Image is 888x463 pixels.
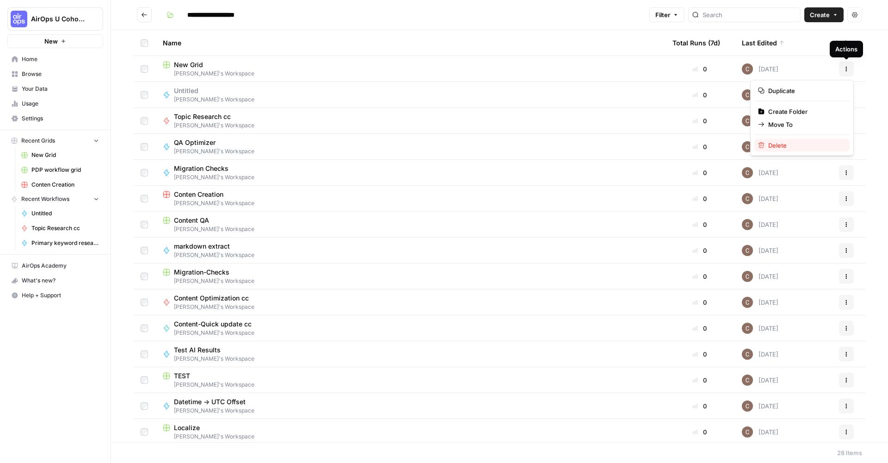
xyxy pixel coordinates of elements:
button: Recent Grids [7,134,103,148]
span: [PERSON_NAME]'s Workspace [174,147,254,156]
span: Topic Research cc [174,112,247,121]
button: New [7,34,103,48]
span: TEST [174,371,190,381]
span: [PERSON_NAME]'s Workspace [174,95,254,104]
div: [DATE] [742,141,778,152]
img: AirOps U Cohort 1 Logo [11,11,27,27]
button: What's new? [7,273,103,288]
div: 0 [672,90,727,100]
div: [DATE] [742,89,778,100]
a: Primary keyword research - part I [17,236,103,250]
img: p7w5olc50hx2ivoos134nwja8e7z [742,426,753,438]
a: Settings [7,111,103,126]
div: 0 [672,246,727,255]
span: [PERSON_NAME]'s Workspace [174,303,256,311]
img: p7w5olc50hx2ivoos134nwja8e7z [742,400,753,412]
span: Recent Grids [21,137,55,145]
img: p7w5olc50hx2ivoos134nwja8e7z [742,297,753,308]
span: New [44,37,58,46]
button: Recent Workflows [7,192,103,206]
span: [PERSON_NAME]'s Workspace [174,329,259,337]
img: p7w5olc50hx2ivoos134nwja8e7z [742,115,753,126]
span: Content QA [174,216,209,225]
span: Browse [22,70,99,78]
div: 0 [672,375,727,385]
span: Duplicate [768,86,842,95]
div: Total Runs (7d) [672,30,720,56]
span: [PERSON_NAME]'s Workspace [163,69,658,78]
span: [PERSON_NAME]'s Workspace [163,225,658,233]
span: Untitled [31,209,99,218]
a: AirOps Academy [7,258,103,273]
span: Migration-Checks [174,268,229,277]
a: Untitled [17,206,103,221]
div: 0 [672,350,727,359]
a: Topic Research cc [17,221,103,236]
a: TEST[PERSON_NAME]'s Workspace [163,371,658,389]
span: Conten Creation [31,181,99,189]
div: 0 [672,220,727,229]
span: [PERSON_NAME]'s Workspace [174,355,254,363]
a: Topic Research cc[PERSON_NAME]'s Workspace [163,112,658,130]
div: [DATE] [742,193,778,204]
div: [DATE] [742,349,778,360]
span: [PERSON_NAME]'s Workspace [163,277,658,285]
img: p7w5olc50hx2ivoos134nwja8e7z [742,349,753,360]
span: Content Optimization cc [174,294,249,303]
span: Create [810,10,830,19]
span: markdown extract [174,242,247,251]
div: 0 [672,142,727,151]
span: Create Folder [768,107,842,116]
span: New Grid [31,151,99,159]
img: p7w5olc50hx2ivoos134nwja8e7z [742,63,753,75]
div: [DATE] [742,115,778,126]
span: Test AI Results [174,345,247,355]
img: p7w5olc50hx2ivoos134nwja8e7z [742,167,753,178]
span: [PERSON_NAME]'s Workspace [163,432,658,441]
a: Untitled[PERSON_NAME]'s Workspace [163,86,658,104]
div: 0 [672,168,727,177]
a: Conten Creation [17,177,103,192]
div: 0 [672,324,727,333]
span: Your Data [22,85,99,93]
span: [PERSON_NAME]'s Workspace [174,407,254,415]
a: Conten Creation[PERSON_NAME]'s Workspace [163,190,658,207]
div: 0 [672,194,727,203]
div: [DATE] [742,426,778,438]
span: Home [22,55,99,63]
a: markdown extract[PERSON_NAME]'s Workspace [163,242,658,259]
a: Datetime -> UTC Offset[PERSON_NAME]'s Workspace [163,397,658,415]
span: AirOps U Cohort 1 [31,14,87,24]
div: [DATE] [742,375,778,386]
span: Topic Research cc [31,224,99,232]
div: Last Edited [742,30,784,56]
span: Recent Workflows [21,195,69,203]
div: 0 [672,401,727,411]
span: [PERSON_NAME]'s Workspace [163,381,658,389]
img: p7w5olc50hx2ivoos134nwja8e7z [742,271,753,282]
div: Actions [835,44,857,54]
div: [DATE] [742,219,778,230]
span: Content-Quick update cc [174,319,252,329]
span: Help + Support [22,291,99,300]
img: p7w5olc50hx2ivoos134nwja8e7z [742,193,753,204]
div: 0 [672,64,727,74]
span: [PERSON_NAME]'s Workspace [163,199,658,207]
div: 0 [672,427,727,437]
div: [DATE] [742,245,778,256]
input: Search [703,10,796,19]
a: Browse [7,67,103,81]
span: Delete [768,141,842,150]
span: Migration Checks [174,164,247,173]
a: Content Optimization cc[PERSON_NAME]'s Workspace [163,294,658,311]
a: Migration-Checks[PERSON_NAME]'s Workspace [163,268,658,285]
div: Name [163,30,658,56]
a: New Grid [17,148,103,163]
span: Localize [174,423,200,432]
button: Help + Support [7,288,103,303]
span: Filter [655,10,670,19]
div: 0 [672,116,727,125]
button: Create [804,7,844,22]
span: Usage [22,100,99,108]
span: [PERSON_NAME]'s Workspace [174,251,254,259]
